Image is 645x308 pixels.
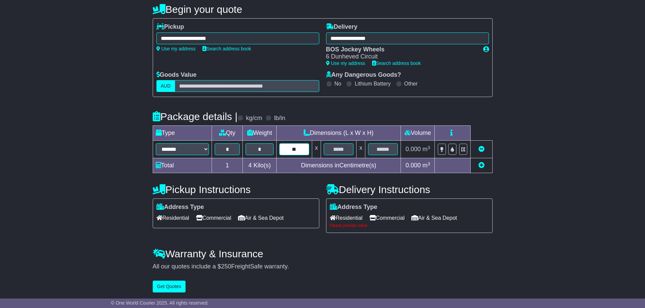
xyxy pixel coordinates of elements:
span: 4 [249,162,252,169]
label: No [335,80,341,87]
td: Type [153,126,212,141]
label: Goods Value [156,71,197,79]
h4: Delivery Instructions [326,184,493,195]
label: AUD [156,80,175,92]
label: Address Type [156,204,204,211]
label: Lithium Battery [354,80,391,87]
span: m [423,146,430,152]
a: Add new item [478,162,485,169]
label: Delivery [326,23,358,31]
span: 0.000 [406,162,421,169]
label: Address Type [330,204,378,211]
td: 1 [212,158,243,173]
h4: Begin your quote [153,4,493,15]
span: m [423,162,430,169]
div: BOS Jockey Wheels [326,46,476,53]
label: Other [404,80,418,87]
a: Use my address [326,61,365,66]
span: 250 [221,263,231,270]
sup: 3 [428,161,430,166]
h4: Warranty & Insurance [153,248,493,259]
span: Residential [330,213,363,223]
label: kg/cm [246,115,262,122]
td: x [312,141,321,158]
sup: 3 [428,145,430,150]
a: Search address book [202,46,251,51]
h4: Package details | [153,111,238,122]
label: Any Dangerous Goods? [326,71,401,79]
span: Residential [156,213,189,223]
span: 0.000 [406,146,421,152]
td: Volume [401,126,435,141]
td: Total [153,158,212,173]
div: Please provide value [330,223,489,228]
div: All our quotes include a $ FreightSafe warranty. [153,263,493,270]
span: © One World Courier 2025. All rights reserved. [111,300,209,306]
a: Use my address [156,46,196,51]
h4: Pickup Instructions [153,184,319,195]
label: Pickup [156,23,184,31]
span: Air & Sea Depot [411,213,457,223]
span: Commercial [196,213,231,223]
span: Commercial [369,213,405,223]
button: Get Quotes [153,281,186,292]
td: Dimensions in Centimetre(s) [276,158,401,173]
a: Remove this item [478,146,485,152]
label: lb/in [274,115,285,122]
div: 6 Dunheved Circuit [326,53,476,61]
td: x [357,141,365,158]
td: Dimensions (L x W x H) [276,126,401,141]
span: Air & Sea Depot [238,213,284,223]
td: Kilo(s) [243,158,276,173]
a: Search address book [372,61,421,66]
td: Weight [243,126,276,141]
td: Qty [212,126,243,141]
